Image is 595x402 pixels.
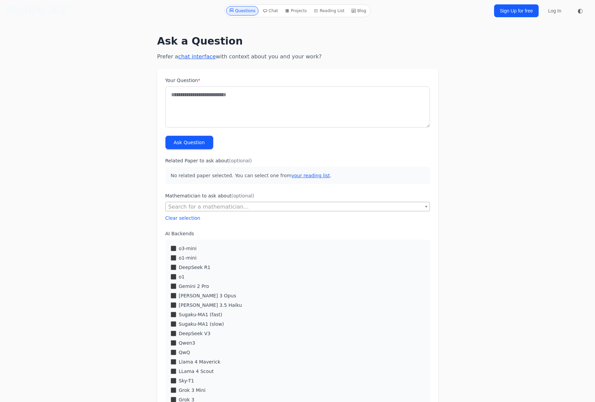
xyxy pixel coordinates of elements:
span: Search for a mathematician... [165,202,430,211]
span: Search for a mathematician... [168,204,249,210]
span: (optional) [229,158,252,163]
h1: Ask a Question [157,35,438,47]
a: Chat [260,6,281,16]
label: QwQ [179,349,190,356]
label: AI Backends [165,230,430,237]
label: DeepSeek R1 [179,264,211,271]
button: Ask Question [165,136,213,149]
label: Sugaku-MA1 (fast) [179,311,222,318]
p: Prefer a with context about you and your work? [157,53,438,61]
a: Reading List [311,6,347,16]
span: Search for a mathematician... [166,202,430,212]
a: Blog [349,6,369,16]
label: o3-mini [179,245,197,252]
label: Your Question [165,77,430,84]
label: [PERSON_NAME] 3 Opus [179,292,236,299]
label: Related Paper to ask about [165,157,430,164]
label: Grok 3 Mini [179,387,206,394]
span: ◐ [577,8,583,14]
label: Sugaku-MA1 (slow) [179,321,224,327]
a: SU\G(𝔸)/K·U [5,5,69,17]
span: (optional) [232,193,254,198]
label: o1 [179,273,185,280]
a: Log In [544,5,565,17]
label: o1-mini [179,254,197,261]
label: LLama 4 Scout [179,368,214,375]
label: Llama 4 Maverick [179,358,220,365]
i: /K·U [46,6,69,16]
a: Questions [226,6,259,16]
label: Sky-T1 [179,377,194,384]
label: Mathematician to ask about [165,192,430,199]
a: Sign Up for free [494,4,539,17]
i: SU\G [5,6,31,16]
button: ◐ [573,4,587,18]
label: Qwen3 [179,340,195,346]
p: No related paper selected. You can select one from . [165,167,430,184]
label: [PERSON_NAME] 3.5 Haiku [179,302,242,309]
a: chat interface [178,53,216,60]
a: Projects [282,6,309,16]
label: Gemini 2 Pro [179,283,209,290]
a: your reading list [291,173,330,178]
button: Clear selection [165,215,200,221]
label: DeepSeek V3 [179,330,211,337]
